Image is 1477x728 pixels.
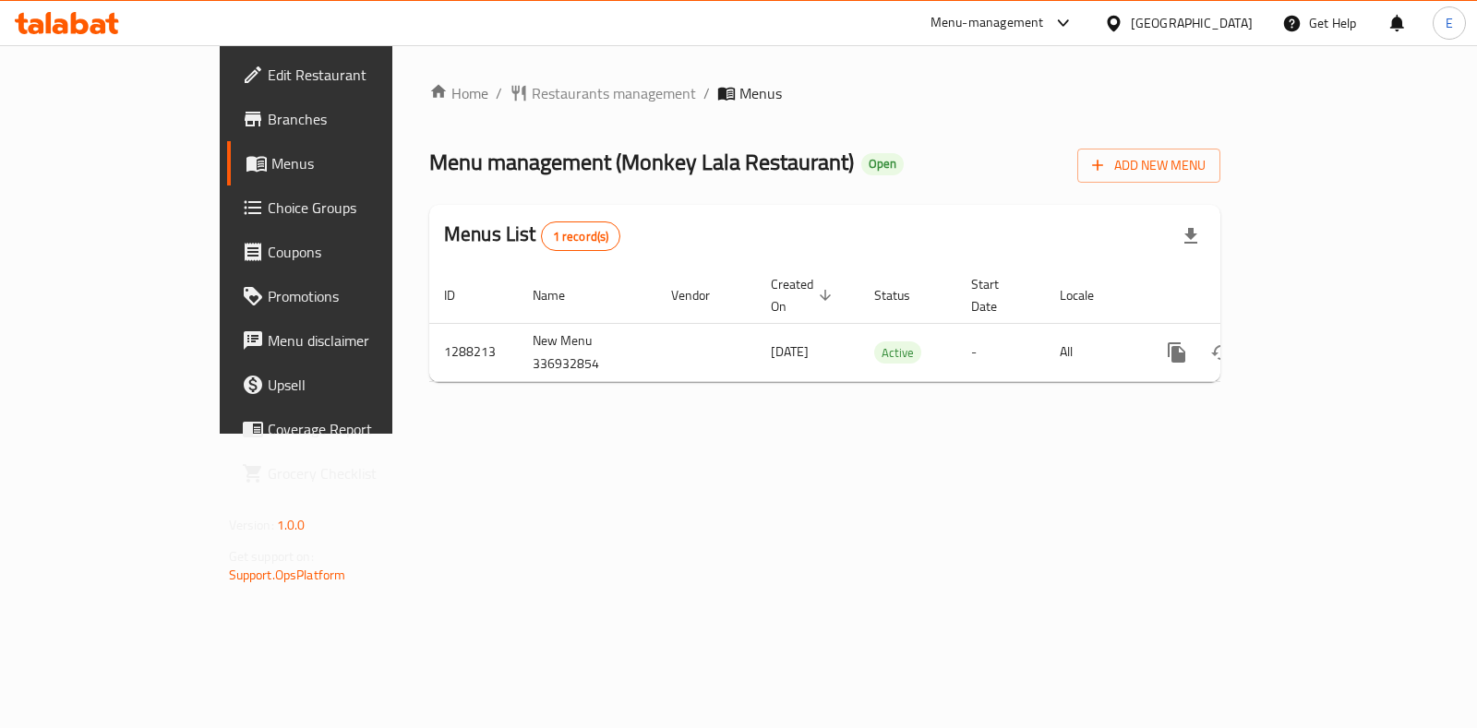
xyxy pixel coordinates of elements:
div: Active [874,341,921,364]
td: New Menu 336932854 [518,323,656,381]
span: Get support on: [229,544,314,568]
span: Open [861,156,904,172]
li: / [703,82,710,104]
span: Created On [771,273,837,317]
td: All [1045,323,1140,381]
span: Choice Groups [268,197,451,219]
a: Branches [227,97,466,141]
span: Coverage Report [268,418,451,440]
nav: breadcrumb [429,82,1220,104]
a: Menu disclaimer [227,318,466,363]
th: Actions [1140,268,1347,324]
span: 1 record(s) [542,228,620,245]
div: Total records count [541,221,621,251]
span: ID [444,284,479,306]
a: Coupons [227,230,466,274]
a: Edit Restaurant [227,53,466,97]
span: Start Date [971,273,1023,317]
span: Version: [229,513,274,537]
button: Add New Menu [1077,149,1220,183]
span: Restaurants management [532,82,696,104]
span: Upsell [268,374,451,396]
a: Menus [227,141,466,185]
table: enhanced table [429,268,1347,382]
span: Menus [271,152,451,174]
span: Name [533,284,589,306]
a: Restaurants management [510,82,696,104]
span: Add New Menu [1092,154,1206,177]
div: Menu-management [931,12,1044,34]
td: - [956,323,1045,381]
h2: Menus List [444,221,620,251]
span: Coupons [268,241,451,263]
button: Change Status [1199,330,1243,375]
span: Active [874,342,921,364]
a: Upsell [227,363,466,407]
span: Menu disclaimer [268,329,451,352]
span: Branches [268,108,451,130]
span: 1.0.0 [277,513,306,537]
span: Menu management ( Monkey Lala Restaurant ) [429,141,854,183]
span: Vendor [671,284,734,306]
a: Grocery Checklist [227,451,466,495]
span: Edit Restaurant [268,64,451,86]
a: Choice Groups [227,185,466,230]
span: Promotions [268,285,451,307]
a: Coverage Report [227,407,466,451]
button: more [1155,330,1199,375]
span: Grocery Checklist [268,462,451,484]
div: Open [861,153,904,175]
a: Promotions [227,274,466,318]
div: Export file [1169,214,1213,258]
span: [DATE] [771,340,809,364]
span: E [1446,13,1453,33]
span: Menus [739,82,782,104]
td: 1288213 [429,323,518,381]
a: Support.OpsPlatform [229,563,346,587]
span: Status [874,284,934,306]
span: Locale [1060,284,1118,306]
div: [GEOGRAPHIC_DATA] [1131,13,1253,33]
li: / [496,82,502,104]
